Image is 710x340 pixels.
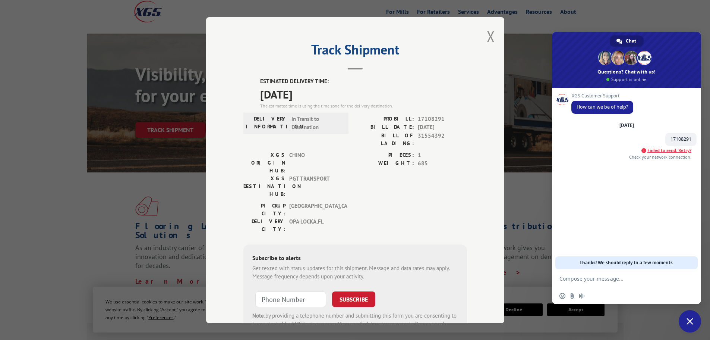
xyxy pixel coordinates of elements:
[418,115,467,123] span: 17108291
[246,115,288,131] label: DELIVERY INFORMATION:
[289,217,340,233] span: OPA LOCKA , FL
[355,159,414,168] label: WEIGHT:
[260,85,467,102] span: [DATE]
[577,104,628,110] span: How can we be of help?
[260,77,467,86] label: ESTIMATED DELIVERY TIME:
[629,155,691,160] span: Check your network connection.
[332,291,375,307] button: SUBSCRIBE
[243,174,285,198] label: XGS DESTINATION HUB:
[418,123,467,132] span: [DATE]
[559,293,565,299] span: Insert an emoji
[569,293,575,299] span: Send a file
[289,202,340,217] span: [GEOGRAPHIC_DATA] , CA
[252,253,458,264] div: Subscribe to alerts
[418,151,467,159] span: 1
[418,159,467,168] span: 685
[243,151,285,174] label: XGS ORIGIN HUB:
[579,293,585,299] span: Audio message
[559,275,677,282] textarea: Compose your message...
[679,310,701,333] div: Close chat
[571,93,633,99] span: XGS Customer Support
[610,35,644,47] div: Chat
[243,217,285,233] label: DELIVERY CITY:
[580,256,674,269] span: Thanks! We should reply in a few moments.
[355,123,414,132] label: BILL DATE:
[260,102,467,109] div: The estimated time is using the time zone for the delivery destination.
[355,115,414,123] label: PROBILL:
[243,202,285,217] label: PICKUP CITY:
[252,311,458,337] div: by providing a telephone number and submitting this form you are consenting to be contacted by SM...
[619,123,634,128] div: [DATE]
[243,44,467,59] h2: Track Shipment
[255,291,326,307] input: Phone Number
[355,151,414,159] label: PIECES:
[289,174,340,198] span: PGT TRANSPORT
[487,26,495,46] button: Close modal
[289,151,340,174] span: CHINO
[670,136,691,142] span: 17108291
[252,312,265,319] strong: Note:
[252,264,458,281] div: Get texted with status updates for this shipment. Message and data rates may apply. Message frequ...
[355,131,414,147] label: BILL OF LADING:
[629,148,691,153] span: Failed to send. Retry?
[647,148,691,153] span: Failed to send. Retry?
[418,131,467,147] span: 31554392
[626,35,636,47] span: Chat
[291,115,342,131] span: In Transit to Destination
